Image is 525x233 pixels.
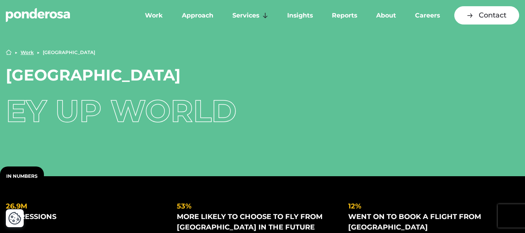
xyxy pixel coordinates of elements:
[454,6,519,25] a: Contact
[177,212,335,233] div: more likely to choose to fly from [GEOGRAPHIC_DATA] in the future
[407,7,448,24] a: Careers
[348,201,507,212] div: 12%
[8,212,21,225] img: Revisit consent button
[174,7,222,24] a: Approach
[6,201,164,212] div: 26.9m
[225,7,276,24] a: Services
[43,50,95,55] li: [GEOGRAPHIC_DATA]
[6,96,519,126] div: Ey Up World
[6,68,519,83] h1: [GEOGRAPHIC_DATA]
[15,50,17,55] li: ▶︎
[177,201,335,212] div: 53%
[21,50,34,55] a: Work
[348,212,507,233] div: went on to book a flight from [GEOGRAPHIC_DATA]
[137,7,171,24] a: Work
[324,7,365,24] a: Reports
[37,50,40,55] li: ▶︎
[279,7,321,24] a: Insights
[6,8,126,23] a: Go to homepage
[6,49,12,55] a: Home
[6,212,164,222] div: impressions
[8,212,21,225] button: Cookie Settings
[368,7,404,24] a: About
